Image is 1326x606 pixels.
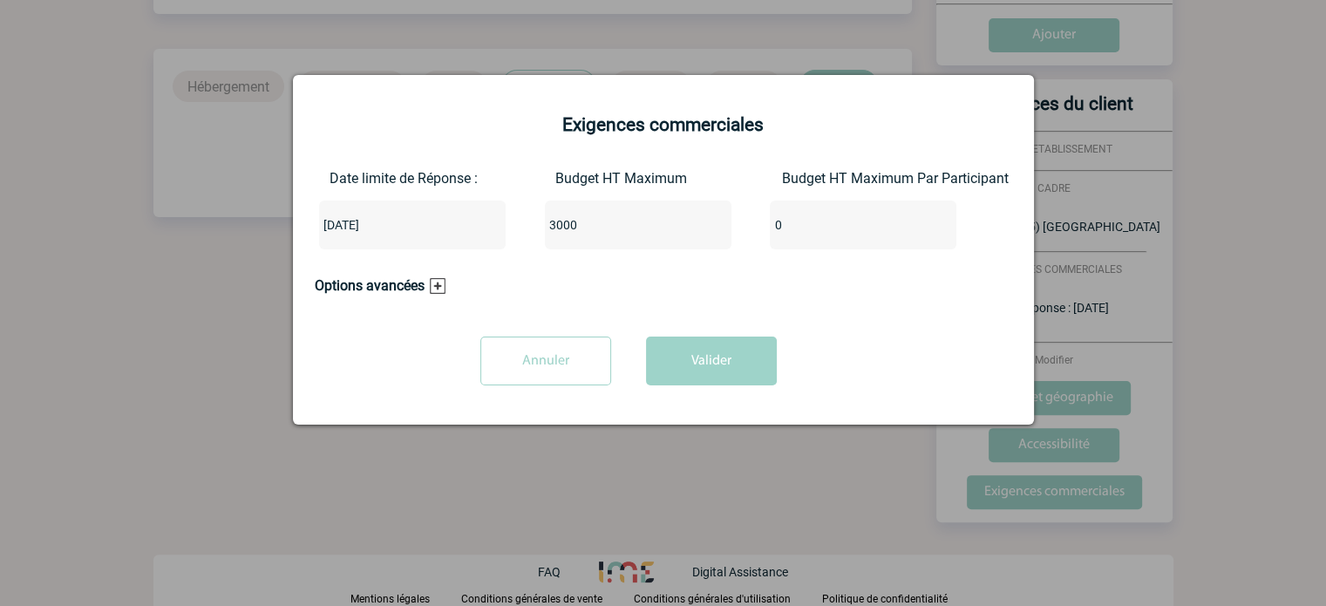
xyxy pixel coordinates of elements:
input: Annuler [480,337,611,385]
label: Date limite de Réponse : [330,170,371,187]
h3: Options avancées [315,277,445,294]
button: Valider [646,337,777,385]
label: Budget HT Maximum [555,170,596,187]
label: Budget HT Maximum Par Participant [781,170,826,187]
h2: Exigences commerciales [315,114,1012,135]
